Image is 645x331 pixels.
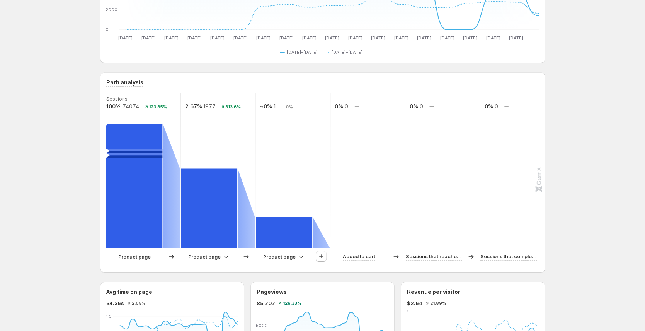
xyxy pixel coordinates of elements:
p: Product page [188,253,221,261]
text: 0% [335,103,343,110]
text: [DATE] [141,35,155,41]
text: 2.67% [185,103,202,110]
span: [DATE]–[DATE] [332,49,362,55]
text: [DATE] [279,35,293,41]
button: [DATE]–[DATE] [325,48,366,57]
text: 100% [106,103,121,110]
h3: Avg time on page [106,288,152,296]
span: 126.33% [283,301,301,305]
text: 0 [494,103,498,110]
span: 85,707 [257,299,275,307]
span: 34.36s [106,299,124,307]
text: [DATE] [118,35,133,41]
span: 2.05% [132,301,146,305]
text: Sessions [106,96,128,102]
text: [DATE] [348,35,362,41]
text: [DATE] [371,35,385,41]
text: [DATE] [210,35,225,41]
path: Product page-3f4d5bb7dffd07ed: 1977 [181,169,237,248]
text: 313.6% [225,104,241,110]
text: ~0% [260,103,272,110]
text: [DATE] [463,35,477,41]
text: [DATE] [325,35,339,41]
text: [DATE] [302,35,317,41]
text: [DATE] [417,35,431,41]
text: [DATE] [233,35,247,41]
text: [DATE] [187,35,201,41]
text: [DATE] [394,35,408,41]
text: 0% [484,103,493,110]
p: Sessions that completed checkout [480,252,537,260]
h3: Path analysis [106,79,143,86]
text: 5000 [256,323,268,328]
text: [DATE] [440,35,454,41]
button: [DATE]–[DATE] [280,48,321,57]
text: 1977 [203,103,215,110]
p: Added to cart [343,252,375,260]
text: 2000 [106,7,117,12]
text: [DATE] [509,35,523,41]
text: [DATE] [164,35,179,41]
p: Sessions that reached checkout [406,252,462,260]
text: 40 [106,314,112,319]
text: 0% [286,104,293,110]
text: 1 [273,103,275,110]
text: 123.85% [149,104,167,110]
span: [DATE]–[DATE] [287,49,318,55]
text: 0 [420,103,423,110]
p: Product page [263,253,296,261]
text: 0% [410,103,418,110]
text: 0 [345,103,348,110]
text: 74074 [122,103,139,110]
text: [DATE] [256,35,271,41]
text: 0 [106,27,109,32]
p: Product page [118,253,151,261]
span: 21.89% [430,301,446,305]
h3: Revenue per visitor [407,288,460,296]
text: [DATE] [486,35,500,41]
span: $2.64 [407,299,422,307]
text: 4 [406,309,409,314]
h3: Pageviews [257,288,287,296]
